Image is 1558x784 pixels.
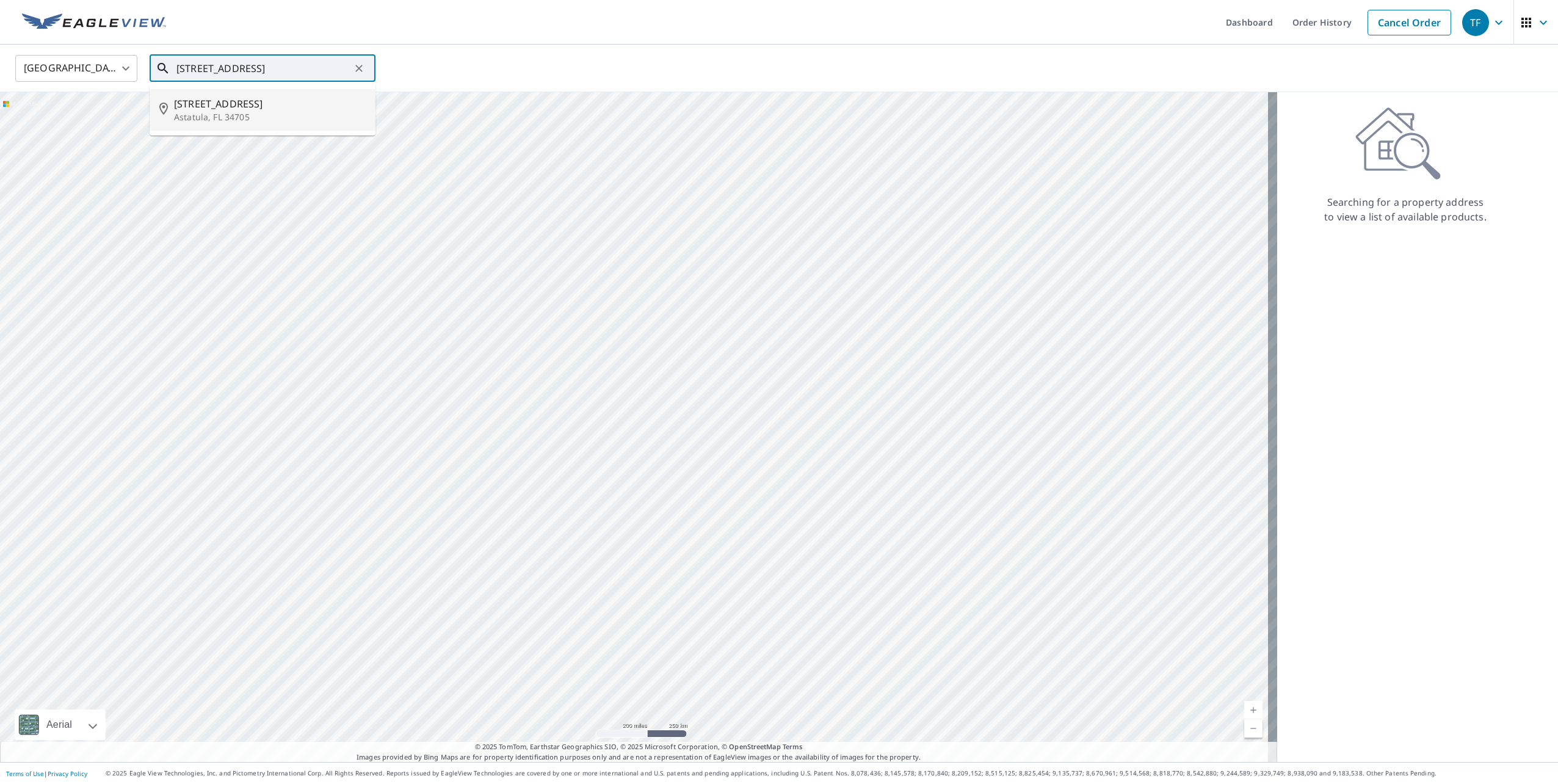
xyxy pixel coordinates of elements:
[6,770,87,777] p: |
[1462,9,1489,36] div: TF
[176,51,350,85] input: Search by address or latitude-longitude
[350,60,368,77] button: Clear
[1244,701,1263,719] a: Current Level 5, Zoom In
[43,710,76,740] div: Aerial
[174,96,366,111] span: [STREET_ADDRESS]
[475,742,803,752] span: © 2025 TomTom, Earthstar Geographics SIO, © 2025 Microsoft Corporation, ©
[783,742,803,751] a: Terms
[106,769,1552,778] p: © 2025 Eagle View Technologies, Inc. and Pictometry International Corp. All Rights Reserved. Repo...
[15,710,106,740] div: Aerial
[1244,719,1263,738] a: Current Level 5, Zoom Out
[1368,10,1451,35] a: Cancel Order
[22,13,166,32] img: EV Logo
[729,742,780,751] a: OpenStreetMap
[48,769,87,778] a: Privacy Policy
[1324,195,1487,224] p: Searching for a property address to view a list of available products.
[6,769,44,778] a: Terms of Use
[174,111,366,123] p: Astatula, FL 34705
[15,51,137,85] div: [GEOGRAPHIC_DATA]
